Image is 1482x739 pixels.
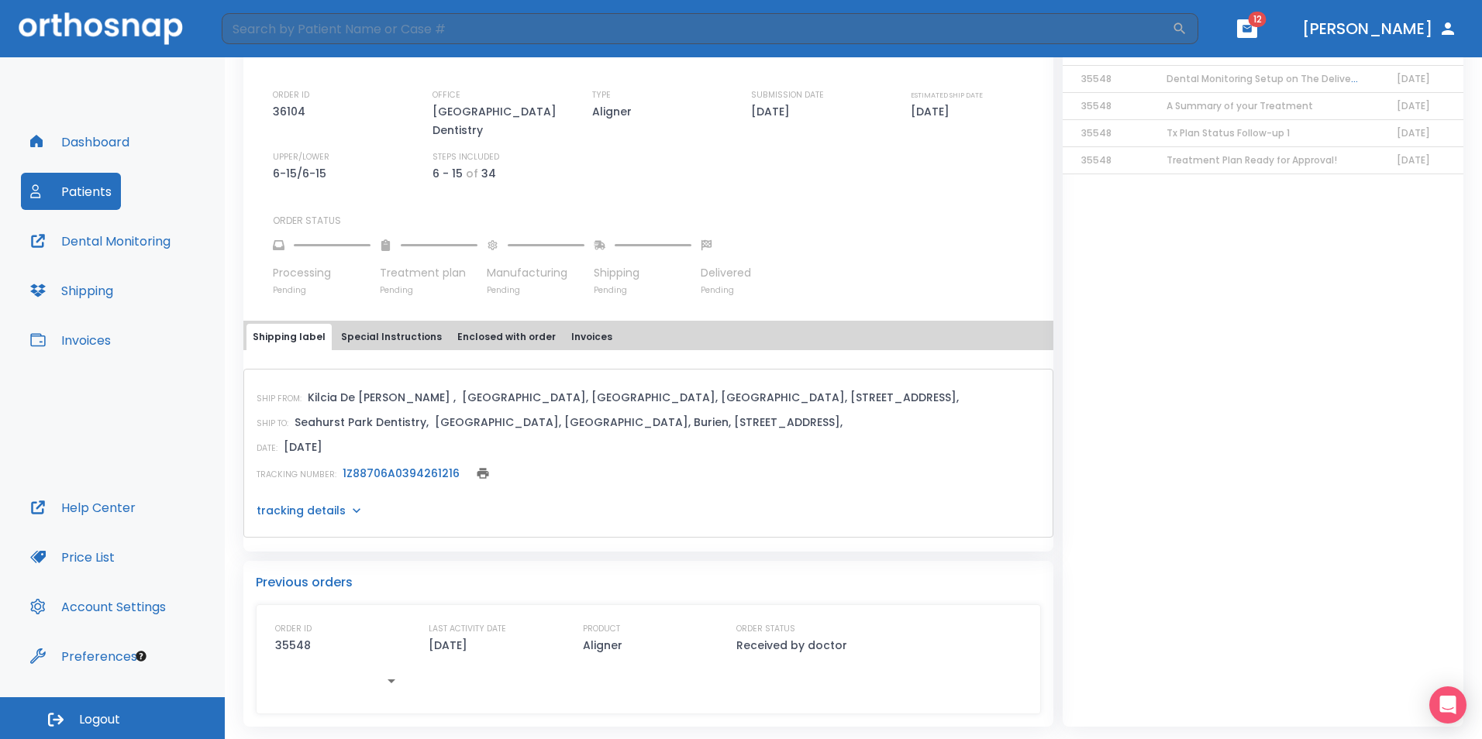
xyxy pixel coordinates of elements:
span: 35548 [1081,153,1111,167]
button: Shipping [21,272,122,309]
button: Invoices [21,321,120,359]
p: Aligner [583,636,622,655]
p: 34 [481,164,496,183]
span: 35548 [1081,126,1111,139]
p: of [466,164,478,183]
p: [GEOGRAPHIC_DATA], [GEOGRAPHIC_DATA], Burien, [STREET_ADDRESS], [435,413,843,431]
button: Special Instructions [335,324,448,350]
button: Dental Monitoring [21,222,180,260]
p: UPPER/LOWER [273,150,329,164]
p: 6-15/6-15 [273,164,332,183]
p: Pending [487,284,584,296]
p: DATE: [257,442,277,455]
p: Pending [594,284,691,296]
p: [GEOGRAPHIC_DATA], [GEOGRAPHIC_DATA], [GEOGRAPHIC_DATA], [STREET_ADDRESS], [462,388,959,407]
p: ORDER ID [273,88,309,102]
button: [PERSON_NAME] [1296,15,1463,43]
p: [DATE] [429,636,467,655]
span: [DATE] [1397,153,1430,167]
span: 12 [1249,12,1267,27]
button: Dashboard [21,123,139,160]
button: Shipping label [246,324,332,350]
p: Treatment plan [380,265,477,281]
p: [DATE] [751,102,795,121]
span: A Summary of your Treatment [1167,99,1313,112]
p: 36104 [273,102,311,121]
span: Treatment Plan Ready for Approval! [1167,153,1337,167]
img: Orthosnap [19,12,183,44]
div: Open Intercom Messenger [1429,686,1466,724]
p: SHIP FROM: [257,392,302,406]
p: LAST ACTIVITY DATE [429,622,506,636]
span: Logout [79,711,120,728]
p: 6 - 15 [433,164,463,183]
p: TYPE [592,88,611,102]
p: Delivered [701,265,751,281]
p: [GEOGRAPHIC_DATA] Dentistry [433,102,564,139]
p: Aligner [592,102,637,121]
p: Manufacturing [487,265,584,281]
span: [DATE] [1397,72,1430,85]
button: Invoices [565,324,619,350]
p: OFFICE [433,88,460,102]
p: Pending [380,284,477,296]
button: Preferences [21,638,146,675]
span: Dental Monitoring Setup on The Delivery Day [1167,72,1380,85]
p: ORDER STATUS [736,622,795,636]
p: Previous orders [256,573,1041,592]
a: 1Z88706A0394261216 [343,466,460,481]
button: Enclosed with order [451,324,562,350]
p: Seahurst Park Dentistry, [295,413,429,431]
p: Pending [273,284,370,296]
button: print [472,462,494,484]
button: Patients [21,173,121,210]
div: tabs [246,324,1050,350]
p: [DATE] [911,102,955,121]
button: Account Settings [21,588,175,625]
p: ORDER ID [275,622,312,636]
p: 35548 [275,636,311,655]
p: TRACKING NUMBER: [257,468,336,482]
p: SUBMISSION DATE [751,88,824,102]
p: [DATE] [284,438,322,456]
span: [DATE] [1397,99,1430,112]
button: Help Center [21,489,145,526]
p: STEPS INCLUDED [433,150,499,164]
span: 35548 [1081,72,1111,85]
p: tracking details [257,503,346,518]
div: Tooltip anchor [134,649,148,663]
p: Received by doctor [736,636,847,655]
input: Search by Patient Name or Case # [222,13,1172,44]
p: ESTIMATED SHIP DATE [911,88,983,102]
p: Processing [273,265,370,281]
p: PRODUCT [583,622,620,636]
p: ORDER STATUS [273,214,1043,228]
span: [DATE] [1397,126,1430,139]
p: Kilcia De [PERSON_NAME] , [308,388,456,407]
span: Tx Plan Status Follow-up 1 [1167,126,1290,139]
span: 35548 [1081,99,1111,112]
p: Shipping [594,265,691,281]
p: SHIP TO: [257,417,288,431]
button: Price List [21,538,124,576]
p: Pending [701,284,751,296]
